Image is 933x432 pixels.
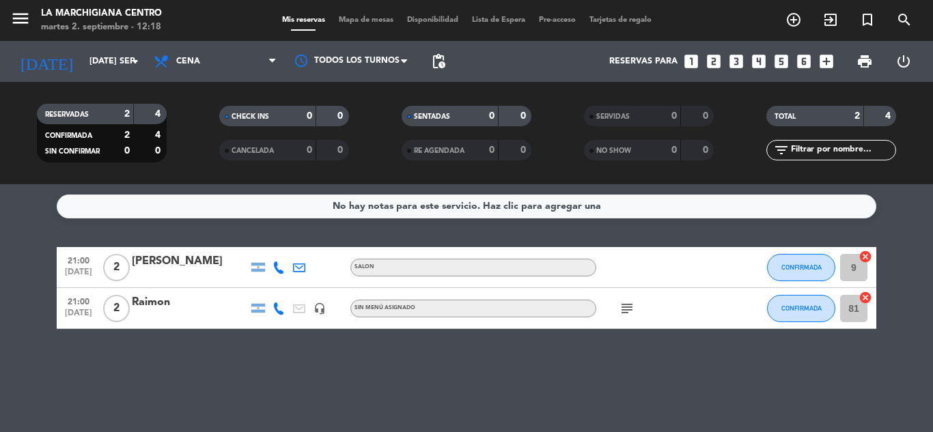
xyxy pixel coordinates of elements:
span: Lista de Espera [465,16,532,24]
i: looks_3 [727,53,745,70]
div: LOG OUT [884,41,923,82]
span: Cena [176,57,200,66]
strong: 0 [671,111,677,121]
span: SALON [354,264,374,270]
i: exit_to_app [822,12,839,28]
button: menu [10,8,31,33]
div: No hay notas para este servicio. Haz clic para agregar una [333,199,601,214]
strong: 4 [885,111,893,121]
i: looks_6 [795,53,813,70]
div: [PERSON_NAME] [132,253,248,270]
strong: 0 [489,145,495,155]
div: Raimon [132,293,248,311]
strong: 2 [854,111,860,121]
strong: 0 [671,145,677,155]
span: NO SHOW [596,147,631,154]
strong: 0 [703,111,711,121]
span: CHECK INS [232,113,269,120]
strong: 0 [337,111,346,121]
span: [DATE] [61,268,96,283]
span: Mis reservas [275,16,332,24]
i: menu [10,8,31,29]
div: La Marchigiana Centro [41,7,162,20]
span: 21:00 [61,293,96,308]
span: SENTADAS [414,113,450,120]
span: 2 [103,295,130,322]
i: filter_list [773,142,790,158]
span: TOTAL [775,113,796,120]
span: Disponibilidad [400,16,465,24]
span: Mapa de mesas [332,16,400,24]
strong: 0 [337,145,346,155]
span: CANCELADA [232,147,274,154]
i: looks_4 [750,53,768,70]
i: looks_5 [772,53,790,70]
i: looks_one [682,53,700,70]
span: print [857,53,873,70]
strong: 4 [155,109,163,119]
button: CONFIRMADA [767,295,835,322]
strong: 0 [124,146,130,156]
strong: 0 [520,111,529,121]
span: Sin menú asignado [354,305,415,311]
span: 2 [103,254,130,281]
span: CONFIRMADA [45,132,92,139]
i: turned_in_not [859,12,876,28]
button: CONFIRMADA [767,254,835,281]
span: SERVIDAS [596,113,630,120]
i: add_box [818,53,835,70]
span: RE AGENDADA [414,147,464,154]
strong: 0 [307,145,312,155]
i: power_settings_new [895,53,912,70]
i: cancel [859,291,872,304]
strong: 0 [703,145,711,155]
strong: 0 [489,111,495,121]
i: looks_two [705,53,723,70]
input: Filtrar por nombre... [790,143,895,158]
i: arrow_drop_down [127,53,143,70]
i: search [896,12,913,28]
span: CONFIRMADA [781,263,822,271]
span: pending_actions [430,53,447,70]
i: [DATE] [10,46,83,76]
i: subject [619,300,635,317]
i: headset_mic [314,302,326,315]
strong: 2 [124,109,130,119]
span: SIN CONFIRMAR [45,148,100,155]
span: Tarjetas de regalo [583,16,658,24]
i: cancel [859,250,872,263]
i: add_circle_outline [785,12,802,28]
strong: 0 [520,145,529,155]
strong: 2 [124,130,130,140]
span: Pre-acceso [532,16,583,24]
span: Reservas para [609,57,678,66]
strong: 0 [155,146,163,156]
span: CONFIRMADA [781,304,822,312]
strong: 4 [155,130,163,140]
span: [DATE] [61,308,96,324]
div: martes 2. septiembre - 12:18 [41,20,162,34]
strong: 0 [307,111,312,121]
span: 21:00 [61,252,96,268]
span: RESERVADAS [45,111,89,118]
